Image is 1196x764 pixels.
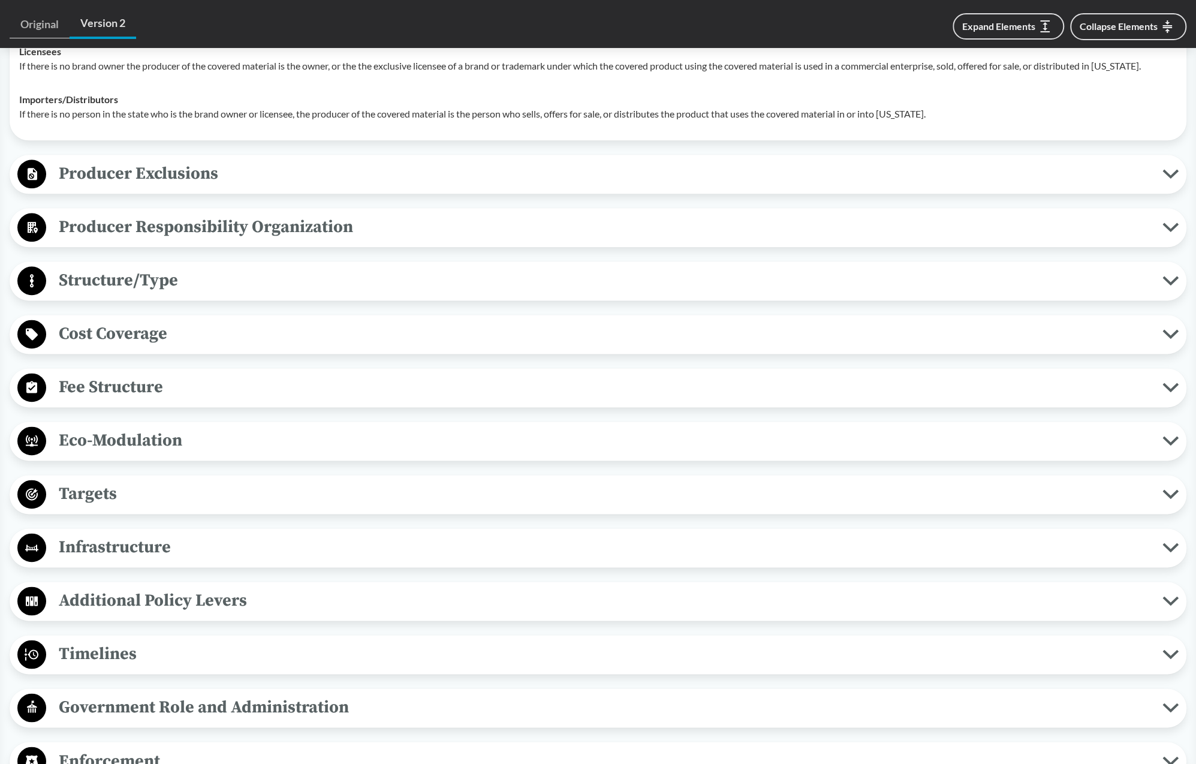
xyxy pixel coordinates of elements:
span: Fee Structure [46,374,1162,401]
span: Timelines [46,640,1162,667]
strong: Licensees [19,46,61,57]
a: Version 2 [70,10,136,39]
span: Government Role and Administration [46,694,1162,721]
button: Cost Coverage [14,319,1182,350]
button: Eco-Modulation [14,426,1182,456]
span: Producer Exclusions [46,160,1162,187]
strong: Importers/​Distributors [19,94,118,105]
button: Targets [14,479,1182,510]
span: Producer Responsibility Organization [46,213,1162,240]
span: Additional Policy Levers [46,587,1162,614]
button: Expand Elements [953,13,1064,40]
button: Structure/Type [14,266,1182,296]
span: Eco-Modulation [46,427,1162,454]
button: Infrastructure [14,533,1182,563]
a: Original [10,11,70,38]
span: Infrastructure [46,534,1162,561]
button: Producer Exclusions [14,159,1182,190]
button: Additional Policy Levers [14,586,1182,616]
button: Fee Structure [14,372,1182,403]
button: Producer Responsibility Organization [14,212,1182,243]
button: Collapse Elements [1070,13,1186,40]
button: Government Role and Administration [14,693,1182,723]
span: Targets [46,480,1162,507]
span: Cost Coverage [46,320,1162,347]
p: If there is no brand owner the producer of the covered material is the owner, or the the exclusiv... [19,59,1177,73]
span: Structure/Type [46,267,1162,294]
p: If there is no person in the state who is the brand owner or licensee, the producer of the covere... [19,107,1177,121]
button: Timelines [14,639,1182,670]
